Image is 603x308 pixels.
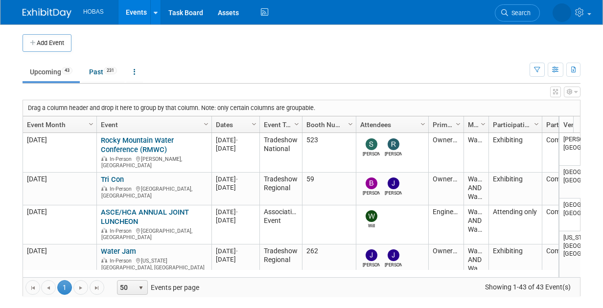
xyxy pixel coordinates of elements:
[542,173,595,205] td: Committed
[27,116,90,133] a: Event Month
[83,8,104,15] span: HOBAS
[41,280,56,295] a: Go to the previous page
[101,154,207,169] div: [PERSON_NAME], [GEOGRAPHIC_DATA]
[464,133,488,172] td: Water
[216,136,255,144] div: [DATE]
[87,120,95,128] span: Column Settings
[488,205,542,244] td: Attending only
[488,244,542,293] td: Exhibiting
[101,175,124,184] a: Tri Con
[101,156,107,161] img: In-Person Event
[23,34,71,52] button: Add Event
[542,205,595,244] td: Committed
[236,247,238,255] span: -
[259,133,302,172] td: Tradeshow National
[110,228,135,234] span: In-Person
[419,120,427,128] span: Column Settings
[101,116,205,133] a: Event
[428,205,464,244] td: Engineers
[388,177,399,189] img: Jeffrey LeBlanc
[110,258,135,264] span: In-Person
[264,116,296,133] a: Event Type (Tradeshow National, Regional, State, Sponsorship, Assoc Event)
[508,9,531,17] span: Search
[105,280,209,295] span: Events per page
[216,144,255,153] div: [DATE]
[454,120,462,128] span: Column Settings
[542,133,595,172] td: Committed
[302,133,356,172] td: 523
[428,244,464,293] td: Owners/Engineers
[101,186,107,191] img: In-Person Event
[366,138,377,150] img: Stephen Alston
[302,244,356,293] td: 262
[306,116,349,133] a: Booth Number
[464,244,488,293] td: Water AND Wastewater
[366,249,377,261] img: Joe Tipton
[385,189,402,197] div: Jeffrey LeBlanc
[385,261,402,268] div: Jeffrey LeBlanc
[363,222,380,229] div: Will Stafford
[347,120,354,128] span: Column Settings
[25,280,40,295] a: Go to the first page
[464,173,488,205] td: Water AND Wastewater
[90,280,104,295] a: Go to the last page
[110,186,135,192] span: In-Person
[533,120,540,128] span: Column Settings
[110,156,135,162] span: In-Person
[418,116,429,131] a: Column Settings
[73,280,88,295] a: Go to the next page
[468,116,482,133] a: Market
[553,3,571,22] img: Lia Chowdhury
[493,116,535,133] a: Participation Type
[23,100,580,116] div: Drag a column header and drop it here to group by that column. Note: only certain columns are gro...
[93,284,101,292] span: Go to the last page
[77,284,85,292] span: Go to the next page
[428,133,464,172] td: Owners/Engineers
[23,133,96,172] td: [DATE]
[464,205,488,244] td: Water AND Wastewater
[259,173,302,205] td: Tradeshow Regional
[23,8,71,18] img: ExhibitDay
[388,138,399,150] img: Rene Garcia
[488,173,542,205] td: Exhibiting
[250,120,258,128] span: Column Settings
[216,208,255,216] div: [DATE]
[453,116,464,131] a: Column Settings
[292,116,302,131] a: Column Settings
[117,281,134,294] span: 50
[546,116,588,133] a: Participation
[366,177,377,189] img: Bryant Welch
[216,255,255,264] div: [DATE]
[101,247,136,256] a: Water Jam
[57,280,72,295] span: 1
[479,120,487,128] span: Column Settings
[488,133,542,172] td: Exhibiting
[101,184,207,199] div: [GEOGRAPHIC_DATA], [GEOGRAPHIC_DATA]
[563,116,597,133] a: Venue Location
[236,208,238,216] span: -
[104,67,117,74] span: 231
[476,280,580,294] span: Showing 1-43 of 43 Event(s)
[23,63,80,81] a: Upcoming43
[249,116,260,131] a: Column Settings
[101,228,107,233] img: In-Person Event
[259,205,302,244] td: Association Event
[293,120,301,128] span: Column Settings
[478,116,489,131] a: Column Settings
[86,116,97,131] a: Column Settings
[23,244,96,293] td: [DATE]
[216,116,253,133] a: Dates
[363,189,380,197] div: Bryant Welch
[433,116,457,133] a: Primary Attendees
[23,205,96,244] td: [DATE]
[346,116,356,131] a: Column Settings
[202,120,210,128] span: Column Settings
[360,116,422,133] a: Attendees
[259,244,302,293] td: Tradeshow Regional
[29,284,37,292] span: Go to the first page
[216,216,255,224] div: [DATE]
[216,175,255,183] div: [DATE]
[302,173,356,205] td: 59
[101,256,207,271] div: [US_STATE][GEOGRAPHIC_DATA], [GEOGRAPHIC_DATA]
[101,208,189,226] a: ASCE/HCA ANNUAL JOINT LUNCHEON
